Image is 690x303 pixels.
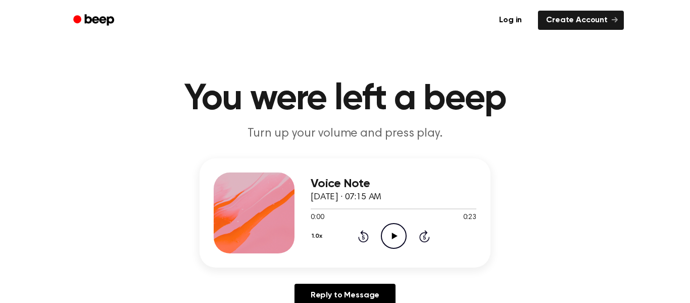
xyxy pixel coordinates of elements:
span: 0:23 [463,212,476,223]
span: 0:00 [311,212,324,223]
a: Create Account [538,11,624,30]
h3: Voice Note [311,177,476,191]
span: [DATE] · 07:15 AM [311,193,381,202]
a: Beep [66,11,123,30]
button: 1.0x [311,228,326,245]
h1: You were left a beep [86,81,604,117]
a: Log in [489,9,532,32]
p: Turn up your volume and press play. [151,125,539,142]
